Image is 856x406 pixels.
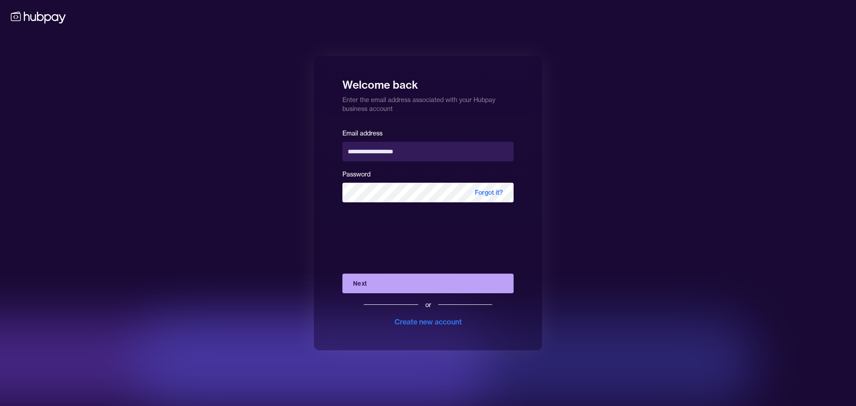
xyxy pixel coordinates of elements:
h1: Welcome back [342,72,514,92]
span: Forgot it? [464,183,514,202]
div: Create new account [395,316,462,327]
p: Enter the email address associated with your Hubpay business account [342,92,514,113]
label: Email address [342,129,383,137]
div: or [425,300,431,309]
label: Password [342,170,370,178]
button: Next [342,274,514,293]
